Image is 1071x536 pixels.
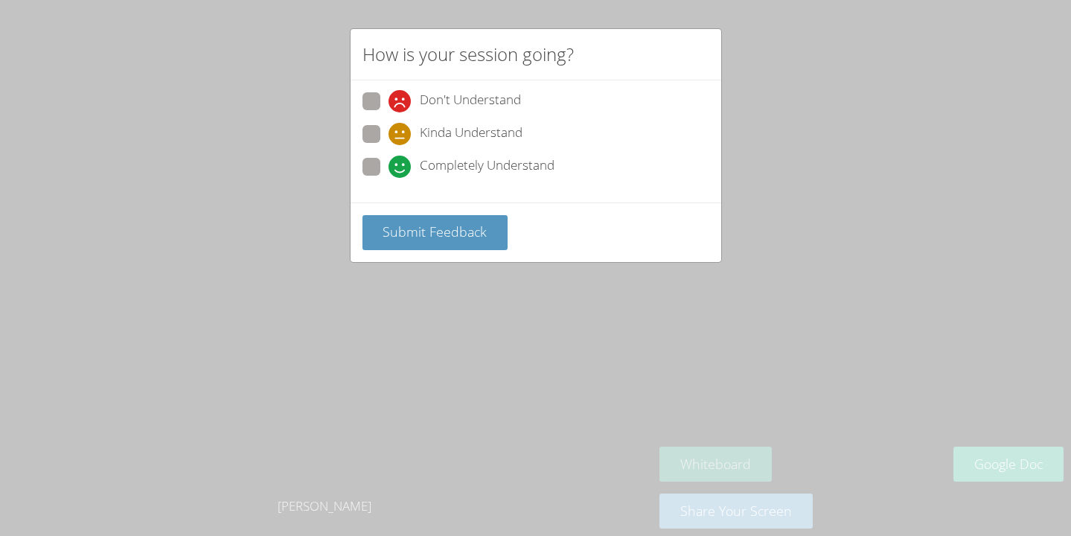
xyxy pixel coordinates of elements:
span: Kinda Understand [420,123,522,145]
span: Don't Understand [420,90,521,112]
button: Submit Feedback [362,215,508,250]
h2: How is your session going? [362,41,574,68]
span: Completely Understand [420,156,554,178]
span: Submit Feedback [383,223,487,240]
